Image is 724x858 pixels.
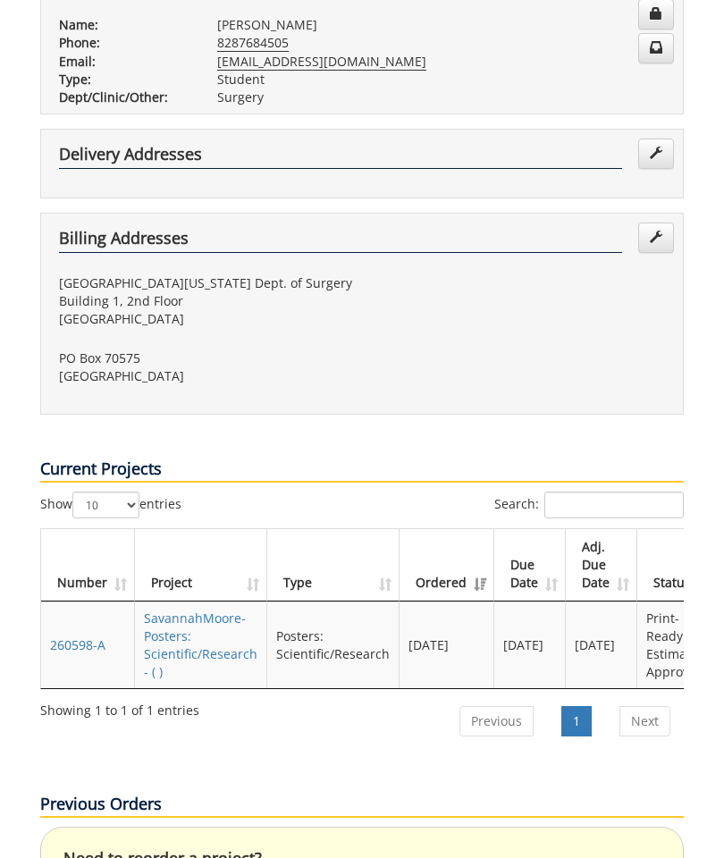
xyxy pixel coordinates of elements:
p: Surgery [217,88,665,106]
td: Print-Ready Estimate Approval [637,601,719,688]
p: Email: [59,53,190,71]
a: Change Communication Preferences [638,33,674,63]
a: SavannahMoore-Posters: Scientific/Research - ( ) [144,610,257,680]
p: Previous Orders [40,793,684,818]
td: [DATE] [494,601,566,688]
a: 1 [561,706,592,736]
p: [PERSON_NAME] [217,16,665,34]
a: Edit Addresses [638,223,674,253]
td: [DATE] [566,601,637,688]
p: Dept/Clinic/Other: [59,88,190,106]
a: Next [619,706,670,736]
p: PO Box 70575 [59,349,665,367]
th: Ordered: activate to sort column ascending [400,529,494,601]
a: Previous [459,706,534,736]
th: Type: activate to sort column ascending [267,529,400,601]
a: Edit Addresses [638,139,674,169]
p: Building 1, 2nd Floor [59,292,665,310]
th: Number: activate to sort column ascending [41,529,135,601]
h4: Billing Addresses [59,230,622,253]
a: 260598-A [50,636,105,653]
label: Show entries [40,492,181,518]
p: Phone: [59,34,190,52]
th: Adj. Due Date: activate to sort column ascending [566,529,637,601]
td: [DATE] [400,601,494,688]
p: Type: [59,71,190,88]
label: Search: [494,492,684,518]
p: [GEOGRAPHIC_DATA][US_STATE] Dept. of Surgery [59,274,665,292]
p: Current Projects [40,458,684,483]
th: Project: activate to sort column ascending [135,529,267,601]
p: Student [217,71,665,88]
select: Showentries [72,492,139,518]
th: Due Date: activate to sort column ascending [494,529,566,601]
p: Name: [59,16,190,34]
div: Showing 1 to 1 of 1 entries [40,694,199,719]
h4: Delivery Addresses [59,146,622,169]
p: [GEOGRAPHIC_DATA] [59,310,665,328]
p: [GEOGRAPHIC_DATA] [59,367,665,385]
td: Posters: Scientific/Research [267,601,400,688]
th: Status: activate to sort column ascending [637,529,719,601]
input: Search: [544,492,684,518]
